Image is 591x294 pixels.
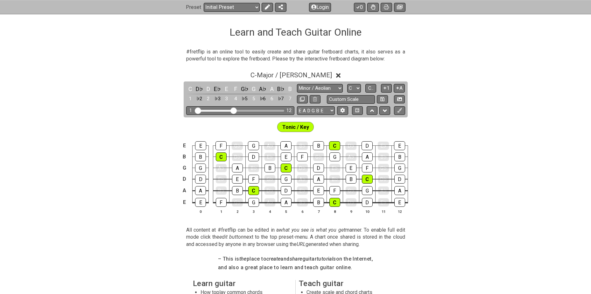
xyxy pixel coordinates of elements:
span: First enable full edit mode to edit [282,122,309,132]
div: B [232,186,243,195]
div: F [362,164,373,172]
div: E [195,198,206,207]
h2: Learn guitar [193,280,292,287]
div: E [394,198,405,207]
p: All content at #fretflip can be edited in a manner. To enable full edit mode click the next to th... [186,227,405,248]
div: E♭ [329,164,340,172]
button: Login [309,3,331,11]
div: toggle pitch class [195,85,203,93]
div: F [215,141,227,150]
div: A♭ [264,142,275,150]
div: B [346,175,356,184]
th: 5 [278,208,294,215]
th: 11 [375,208,391,215]
div: toggle pitch class [250,85,258,93]
div: G♭ [378,164,389,172]
div: B♭ [297,198,308,206]
h4: – This is place to and guitar on the Internet, [218,255,373,262]
div: E♭ [378,142,389,150]
div: B [394,152,405,161]
button: Toggle horizontal chord view [352,106,363,115]
div: B [195,152,206,161]
div: E♭ [264,153,275,161]
em: edit button [219,234,244,240]
select: Tuning [297,106,335,115]
div: C [216,152,227,161]
th: 3 [245,208,262,215]
div: F [329,186,340,195]
em: share [290,256,302,262]
div: B♭ [329,175,340,183]
div: B♭ [216,186,227,195]
div: G♭ [232,198,243,206]
div: E♭ [297,186,308,195]
div: G [281,175,292,184]
th: 8 [327,208,343,215]
em: the [239,256,247,262]
div: E [394,141,405,150]
div: A♭ [216,164,227,172]
em: what you see is what you get [279,227,345,233]
td: E [180,140,188,151]
button: Create image [394,3,405,11]
div: D [362,198,373,207]
div: C [248,186,259,195]
div: toggle scale degree [222,94,231,103]
div: A♭ [346,153,356,161]
div: toggle pitch class [213,85,222,93]
h2: Teach guitar [299,280,398,287]
div: E♭ [216,175,227,183]
div: E [195,141,206,150]
div: toggle pitch class [222,85,231,93]
th: 1 [213,208,229,215]
div: toggle scale degree [286,94,294,103]
div: toggle pitch class [231,85,240,93]
div: toggle pitch class [286,85,294,93]
div: G [195,164,206,172]
em: tutorials [317,256,336,262]
span: Preset [186,4,201,10]
div: E♭ [378,198,389,206]
button: Move down [379,106,390,115]
div: G [329,152,340,161]
div: D♭ [346,198,356,206]
div: 12 [286,108,292,113]
th: 9 [343,208,359,215]
div: G♭ [346,186,356,195]
button: Copy [297,95,308,104]
th: 7 [310,208,327,215]
div: A [362,152,373,161]
div: A [232,164,243,172]
button: Delete [310,95,320,104]
div: B [313,141,324,150]
button: First click edit preset to enable marker editing [394,106,405,115]
div: G [248,141,259,150]
button: Print [381,3,392,11]
div: toggle pitch class [277,85,285,93]
div: toggle scale degree [213,94,222,103]
div: E [281,152,292,161]
button: Share Preset [275,3,286,11]
div: 1 [189,108,192,113]
div: B♭ [248,164,259,172]
div: toggle scale degree [241,94,249,103]
div: G [394,164,405,172]
button: C.. [365,84,376,93]
div: B♭ [378,153,389,161]
button: A [394,84,405,93]
div: E [346,164,356,172]
div: B [313,198,324,207]
div: A♭ [264,198,275,206]
h1: Learn and Teach Guitar Online [229,26,362,38]
th: 6 [294,208,310,215]
div: toggle scale degree [231,94,240,103]
td: G [180,162,188,173]
div: toggle pitch class [241,85,249,93]
div: A♭ [378,186,389,195]
div: G♭ [264,175,275,183]
div: G [362,186,373,195]
button: Edit Preset [262,3,273,11]
div: D♭ [378,175,389,183]
div: D [248,152,259,161]
em: create [266,256,280,262]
